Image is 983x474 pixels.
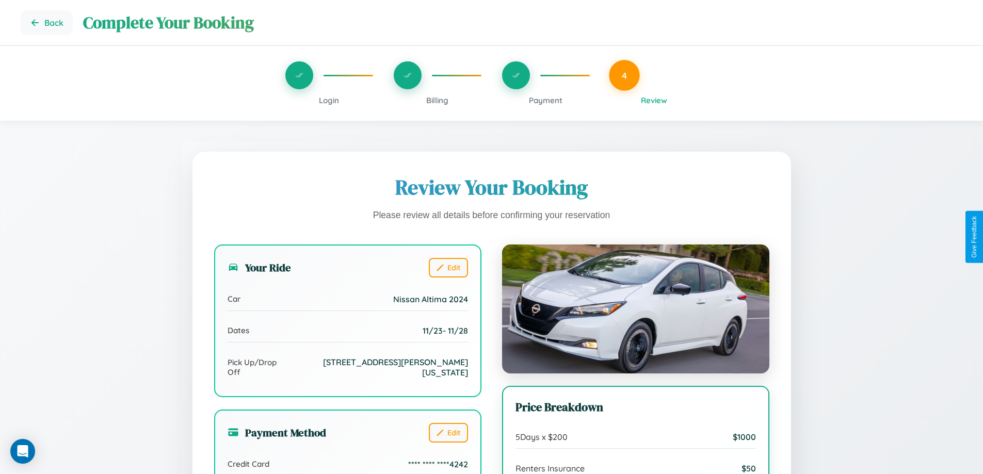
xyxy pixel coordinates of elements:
span: $ 50 [742,463,756,473]
h1: Complete Your Booking [83,11,962,34]
h3: Payment Method [228,425,326,440]
span: Review [641,95,667,105]
span: Nissan Altima 2024 [393,294,468,304]
div: Open Intercom Messenger [10,439,35,464]
span: Dates [228,325,249,335]
span: 11 / 23 - 11 / 28 [423,325,468,336]
span: Renters Insurance [515,463,585,473]
span: $ 1000 [733,432,756,442]
span: Login [319,95,339,105]
p: Please review all details before confirming your reservation [214,207,769,224]
span: Pick Up/Drop Off [228,357,288,377]
button: Edit [429,258,468,277]
div: Give Feedback [971,216,978,258]
span: Payment [529,95,562,105]
h3: Your Ride [228,260,291,275]
span: 4 [622,70,627,81]
span: Billing [426,95,448,105]
button: Go back [21,10,73,35]
span: [STREET_ADDRESS][PERSON_NAME][US_STATE] [287,357,468,378]
button: Edit [429,423,468,443]
img: Nissan Altima [502,244,769,373]
span: Credit Card [228,459,269,469]
h3: Price Breakdown [515,399,756,415]
h1: Review Your Booking [214,173,769,201]
span: 5 Days x $ 200 [515,432,568,442]
span: Car [228,294,240,304]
